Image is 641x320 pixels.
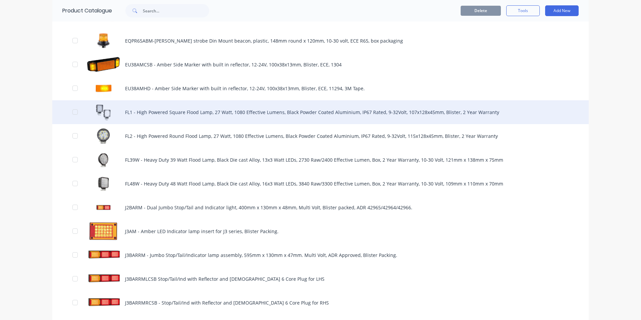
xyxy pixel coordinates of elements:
[52,219,589,243] div: J3AM - Amber LED Indicator lamp insert for J3 series, Blister Packing.J3AM - Amber LED Indicator ...
[52,76,589,100] div: EU38AMHD - Amber Side Marker with built in reflector, 12-24V, 100x38x13mm, Blister, ECE, 11294, 3...
[506,5,540,16] button: Tools
[52,148,589,172] div: FL39W - Heavy Duty 39 Watt Flood Lamp, Black Die cast Alloy, 13x3 Watt LEDs, 2730 Raw/2400 Effect...
[461,6,501,16] button: Delete
[52,100,589,124] div: FL1 - High Powered Square Flood Lamp, 27 Watt, 1080 Effective Lumens, Black Powder Coated Alumini...
[143,4,209,17] input: Search...
[52,196,589,219] div: J2BARM - Dual Jumbo Stop/Tail and Indicator light, 400mm x 130mm x 48mm, Multi Volt, Blister pack...
[52,291,589,315] div: J3BARRMRCSB - Stop/Tail/Ind with Reflector and Female 6 Core Plug for RHSJ3BARRMRCSB - Stop/Tail/...
[52,243,589,267] div: J3BARRM - Jumbo Stop/Tail/Indicator lamp assembly, 595mm x 130mm x 47mm. Multi Volt, ADR Approved...
[52,172,589,196] div: FL48W - Heavy Duty 48 Watt Flood Lamp, Black Die cast Alloy, 16x3 Watt LEDs, 3840 Raw/3300 Effect...
[52,267,589,291] div: J3BARRMLCSB Stop/Tail/Ind with Reflector and Female 6 Core Plug for LHSJ3BARRMLCSB Stop/Tail/Ind ...
[545,5,579,16] button: Add New
[52,29,589,53] div: EQPR65ABM-DM - Amber strobe Din Mount beacon, plastic, 148mm round x 120mm, 10-30 volt, ECE R65, ...
[52,124,589,148] div: FL2 - High Powered Round Flood Lamp, 27 Watt, 1080 Effective Lumens, Black Powder Coated Aluminiu...
[52,53,589,76] div: EU38AMCSB - Amber Side Marker with built in reflector, 12-24V, 100x38x13mm, Blister, ECE, 1304EU3...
